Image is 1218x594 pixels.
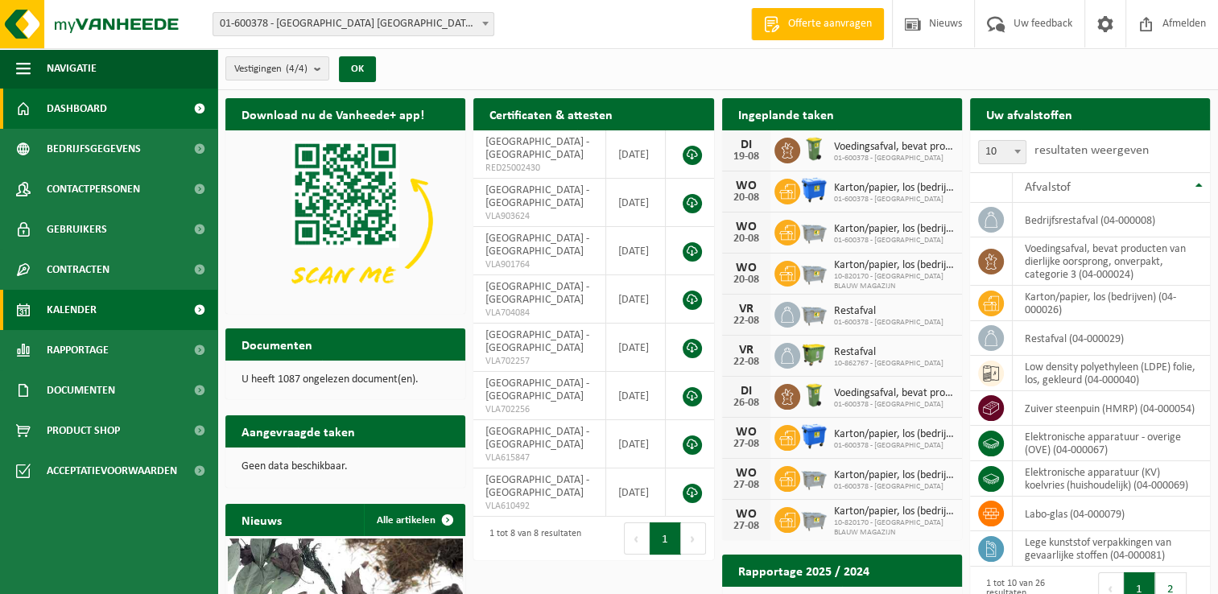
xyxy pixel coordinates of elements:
span: Navigatie [47,48,97,89]
img: WB-0140-HPE-GN-50 [800,382,828,409]
span: [GEOGRAPHIC_DATA] - [GEOGRAPHIC_DATA] [485,281,589,306]
span: Rapportage [47,330,109,370]
h2: Download nu de Vanheede+ app! [225,98,440,130]
span: 01-600378 - [GEOGRAPHIC_DATA] [834,236,954,245]
img: WB-2500-GAL-GY-01 [800,258,828,286]
div: 27-08 [730,521,762,532]
span: Vestigingen [234,57,308,81]
td: labo-glas (04-000079) [1013,497,1210,531]
span: VLA901764 [485,258,593,271]
img: WB-1100-HPE-BE-01 [800,176,828,204]
td: [DATE] [606,275,667,324]
span: VLA903624 [485,210,593,223]
span: Gebruikers [47,209,107,250]
span: Voedingsafval, bevat producten van dierlijke oorsprong, onverpakt, categorie 3 [834,141,954,154]
img: WB-0140-HPE-GN-50 [800,135,828,163]
span: Voedingsafval, bevat producten van dierlijke oorsprong, onverpakt, categorie 3 [834,387,954,400]
div: 20-08 [730,192,762,204]
button: OK [339,56,376,82]
span: Afvalstof [1025,181,1071,194]
img: WB-2500-GAL-GY-01 [800,464,828,491]
span: 10 [979,141,1026,163]
span: 01-600378 - [GEOGRAPHIC_DATA] [834,482,954,492]
div: WO [730,467,762,480]
td: voedingsafval, bevat producten van dierlijke oorsprong, onverpakt, categorie 3 (04-000024) [1013,237,1210,286]
a: Offerte aanvragen [751,8,884,40]
span: 01-600378 - [GEOGRAPHIC_DATA] [834,318,943,328]
h2: Uw afvalstoffen [970,98,1088,130]
span: Karton/papier, los (bedrijven) [834,259,954,272]
h2: Rapportage 2025 / 2024 [722,555,886,586]
div: DI [730,138,762,151]
span: Product Shop [47,410,120,451]
span: [GEOGRAPHIC_DATA] - [GEOGRAPHIC_DATA] [485,474,589,499]
td: [DATE] [606,227,667,275]
span: [GEOGRAPHIC_DATA] - [GEOGRAPHIC_DATA] [485,329,589,354]
div: 22-08 [730,357,762,368]
span: Karton/papier, los (bedrijven) [834,182,954,195]
span: Karton/papier, los (bedrijven) [834,505,954,518]
span: Contracten [47,250,109,290]
div: 1 tot 8 van 8 resultaten [481,521,581,556]
h2: Ingeplande taken [722,98,850,130]
span: 10-820170 - [GEOGRAPHIC_DATA] BLAUW MAGAZIJN [834,518,954,538]
span: Bedrijfsgegevens [47,129,141,169]
span: 01-600378 - [GEOGRAPHIC_DATA] [834,441,954,451]
button: 1 [650,522,681,555]
div: WO [730,179,762,192]
img: WB-1100-HPE-GN-50 [800,340,828,368]
h2: Documenten [225,328,328,360]
span: [GEOGRAPHIC_DATA] - [GEOGRAPHIC_DATA] [485,233,589,258]
button: Previous [624,522,650,555]
td: [DATE] [606,372,667,420]
div: 26-08 [730,398,762,409]
span: Karton/papier, los (bedrijven) [834,469,954,482]
div: WO [730,221,762,233]
span: Dashboard [47,89,107,129]
span: Kalender [47,290,97,330]
count: (4/4) [286,64,308,74]
span: VLA610492 [485,500,593,513]
span: 01-600378 - NOORD NATIE TERMINAL NV - ANTWERPEN [213,13,493,35]
div: 22-08 [730,316,762,327]
img: WB-2500-GAL-GY-01 [800,505,828,532]
h2: Nieuws [225,504,298,535]
span: Restafval [834,305,943,318]
img: WB-2500-GAL-GY-01 [800,217,828,245]
td: bedrijfsrestafval (04-000008) [1013,203,1210,237]
td: karton/papier, los (bedrijven) (04-000026) [1013,286,1210,321]
td: elektronische apparatuur (KV) koelvries (huishoudelijk) (04-000069) [1013,461,1210,497]
p: Geen data beschikbaar. [242,461,449,472]
div: 20-08 [730,274,762,286]
img: WB-2500-GAL-GY-01 [800,299,828,327]
div: WO [730,426,762,439]
span: 01-600378 - [GEOGRAPHIC_DATA] [834,154,954,163]
a: Alle artikelen [364,504,464,536]
p: U heeft 1087 ongelezen document(en). [242,374,449,386]
button: Next [681,522,706,555]
div: DI [730,385,762,398]
span: Documenten [47,370,115,410]
img: WB-1100-HPE-BE-01 [800,423,828,450]
td: [DATE] [606,420,667,468]
div: WO [730,508,762,521]
td: zuiver steenpuin (HMRP) (04-000054) [1013,391,1210,426]
div: 27-08 [730,480,762,491]
td: elektronische apparatuur - overige (OVE) (04-000067) [1013,426,1210,461]
td: [DATE] [606,130,667,179]
span: RED25002430 [485,162,593,175]
span: 01-600378 - [GEOGRAPHIC_DATA] [834,195,954,204]
span: VLA702256 [485,403,593,416]
span: Karton/papier, los (bedrijven) [834,428,954,441]
span: [GEOGRAPHIC_DATA] - [GEOGRAPHIC_DATA] [485,136,589,161]
div: VR [730,344,762,357]
td: [DATE] [606,179,667,227]
span: [GEOGRAPHIC_DATA] - [GEOGRAPHIC_DATA] [485,377,589,402]
span: Offerte aanvragen [784,16,876,32]
span: Contactpersonen [47,169,140,209]
div: 20-08 [730,233,762,245]
img: Download de VHEPlus App [225,130,465,311]
h2: Certificaten & attesten [473,98,629,130]
span: 10-820170 - [GEOGRAPHIC_DATA] BLAUW MAGAZIJN [834,272,954,291]
td: lege kunststof verpakkingen van gevaarlijke stoffen (04-000081) [1013,531,1210,567]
